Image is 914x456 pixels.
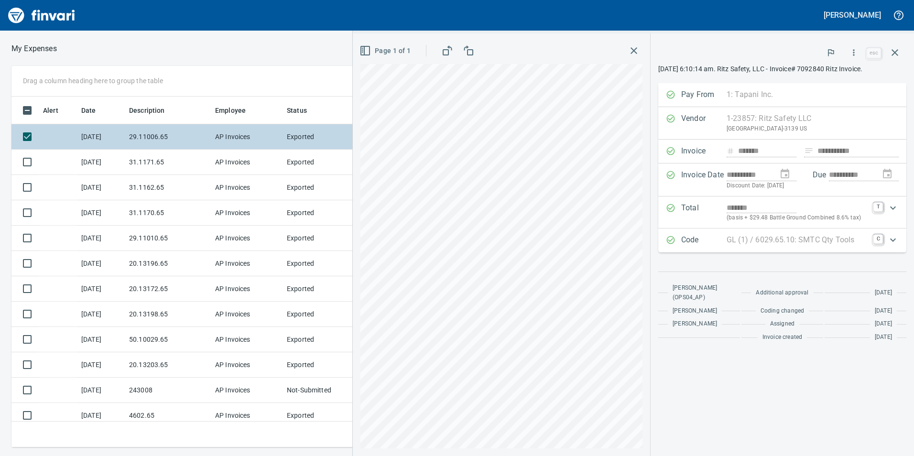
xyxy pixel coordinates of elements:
[727,213,868,223] p: (basis + $29.48 Battle Ground Combined 8.6% tax)
[211,175,283,200] td: AP Invoices
[11,43,57,54] nav: breadcrumb
[211,327,283,352] td: AP Invoices
[867,48,881,58] a: esc
[873,234,883,244] a: C
[43,105,71,116] span: Alert
[820,42,841,63] button: Flag
[673,319,717,329] span: [PERSON_NAME]
[283,200,355,226] td: Exported
[843,42,864,63] button: More
[283,124,355,150] td: Exported
[23,76,163,86] p: Drag a column heading here to group the table
[125,378,211,403] td: 243008
[77,276,125,302] td: [DATE]
[129,105,177,116] span: Description
[761,306,804,316] span: Coding changed
[211,200,283,226] td: AP Invoices
[77,352,125,378] td: [DATE]
[77,175,125,200] td: [DATE]
[77,226,125,251] td: [DATE]
[125,276,211,302] td: 20.13172.65
[875,288,892,298] span: [DATE]
[211,378,283,403] td: AP Invoices
[77,327,125,352] td: [DATE]
[211,150,283,175] td: AP Invoices
[81,105,109,116] span: Date
[762,333,803,342] span: Invoice created
[283,226,355,251] td: Exported
[211,251,283,276] td: AP Invoices
[77,124,125,150] td: [DATE]
[821,8,883,22] button: [PERSON_NAME]
[658,64,906,74] p: [DATE] 6:10:14 am. Ritz Safety, LLC - Invoice# 7092840 Ritz Invoice.
[77,200,125,226] td: [DATE]
[658,196,906,228] div: Expand
[77,378,125,403] td: [DATE]
[211,352,283,378] td: AP Invoices
[287,105,307,116] span: Status
[125,124,211,150] td: 29.11006.65
[658,228,906,252] div: Expand
[824,10,881,20] h5: [PERSON_NAME]
[211,226,283,251] td: AP Invoices
[756,288,808,298] span: Additional approval
[125,175,211,200] td: 31.1162.65
[125,200,211,226] td: 31.1170.65
[211,302,283,327] td: AP Invoices
[11,43,57,54] p: My Expenses
[361,45,411,57] span: Page 1 of 1
[875,319,892,329] span: [DATE]
[283,175,355,200] td: Exported
[864,41,906,64] span: Close invoice
[283,327,355,352] td: Exported
[873,202,883,212] a: T
[43,105,58,116] span: Alert
[283,302,355,327] td: Exported
[681,202,727,223] p: Total
[287,105,319,116] span: Status
[283,150,355,175] td: Exported
[77,251,125,276] td: [DATE]
[211,403,283,428] td: AP Invoices
[283,251,355,276] td: Exported
[77,302,125,327] td: [DATE]
[283,403,355,428] td: Exported
[215,105,246,116] span: Employee
[358,42,414,60] button: Page 1 of 1
[770,319,794,329] span: Assigned
[283,378,355,403] td: Not-Submitted
[727,234,854,246] p: GL (1) / 6029.65.10: SMTC Qty Tools
[125,150,211,175] td: 31.1171.65
[673,283,735,303] span: [PERSON_NAME] (OPS04_AP)
[125,403,211,428] td: 4602.65
[81,105,96,116] span: Date
[673,306,717,316] span: [PERSON_NAME]
[875,306,892,316] span: [DATE]
[125,226,211,251] td: 29.11010.65
[283,352,355,378] td: Exported
[211,124,283,150] td: AP Invoices
[77,403,125,428] td: [DATE]
[125,251,211,276] td: 20.13196.65
[125,327,211,352] td: 50.10029.65
[6,4,77,27] img: Finvari
[283,276,355,302] td: Exported
[125,352,211,378] td: 20.13203.65
[681,234,727,247] p: Code
[77,150,125,175] td: [DATE]
[129,105,165,116] span: Description
[875,333,892,342] span: [DATE]
[215,105,258,116] span: Employee
[125,302,211,327] td: 20.13198.65
[211,276,283,302] td: AP Invoices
